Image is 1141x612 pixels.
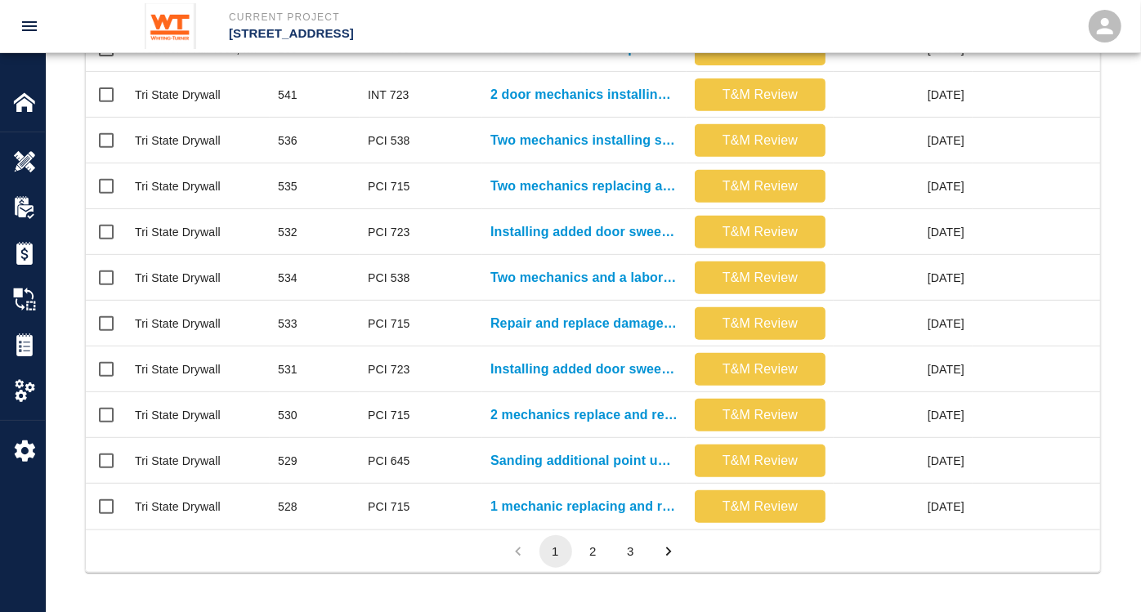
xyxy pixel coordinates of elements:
a: Two mechanics installing shelving in cages on B1 level. [490,131,678,150]
div: PCI 715 [368,407,410,423]
div: 541 [278,87,298,103]
div: PCI 715 [368,178,410,194]
div: PCI 715 [368,498,410,515]
a: Installing added door sweeps and gaskets to bathroom doors on... [490,360,678,379]
div: [DATE] [834,255,973,301]
div: 528 [278,498,298,515]
div: [DATE] [834,301,973,346]
div: [DATE] [834,72,973,118]
div: PCI 645 [368,453,410,469]
div: PCI 723 [368,361,410,377]
button: Go to page 3 [615,535,647,568]
a: Installing added door sweeps single bathrooms 8th floor down. Remove... [490,222,678,242]
div: PCI 723 [368,224,410,240]
p: T&M Review [701,360,819,379]
div: Tri State Drywall [135,270,221,286]
div: [DATE] [834,484,973,529]
div: Tri State Drywall [135,315,221,332]
p: T&M Review [701,85,819,105]
div: [DATE] [834,392,973,438]
div: [DATE] [834,118,973,163]
a: Sanding additional point up and repair in Stair 1 [490,451,678,471]
a: Two mechanics replacing and repairing damaged ceiling tiles again on... [490,176,678,196]
p: T&M Review [701,497,819,516]
div: Tri State Drywall [135,178,221,194]
button: Go to next page [652,535,685,568]
p: T&M Review [701,222,819,242]
a: 2 mechanics replace and repair damaged ceiling tiles again on... [490,405,678,425]
img: Whiting-Turner [145,3,196,49]
div: Tri State Drywall [135,87,221,103]
a: Two mechanics and a laborer installing shelves in the cages... [490,268,678,288]
a: Repair and replace damaged ceiling tiles again on 4th and... [490,314,678,333]
div: 532 [278,224,298,240]
iframe: Chat Widget [1059,534,1141,612]
button: open drawer [10,7,49,46]
div: 531 [278,361,298,377]
div: PCI 538 [368,132,410,149]
button: Go to page 2 [577,535,610,568]
div: Tri State Drywall [135,498,221,515]
div: 530 [278,407,298,423]
div: INT 723 [368,87,409,103]
div: 533 [278,315,298,332]
p: Current Project [229,10,659,25]
div: Tri State Drywall [135,224,221,240]
div: 534 [278,270,298,286]
div: 529 [278,453,298,469]
p: T&M Review [701,131,819,150]
nav: pagination navigation [499,535,687,568]
div: Tri State Drywall [135,361,221,377]
div: Tri State Drywall [135,132,221,149]
div: 535 [278,178,298,194]
div: 536 [278,132,298,149]
p: T&M Review [701,314,819,333]
div: [DATE] [834,346,973,392]
div: PCI 715 [368,315,410,332]
button: page 1 [539,535,572,568]
p: T&M Review [701,268,819,288]
div: [DATE] [834,163,973,209]
p: T&M Review [701,176,819,196]
a: 2 door mechanics installing mullions at B1001-A/B [490,85,678,105]
div: Tri State Drywall [135,453,221,469]
div: [DATE] [834,209,973,255]
div: Tri State Drywall [135,407,221,423]
p: T&M Review [701,405,819,425]
a: 1 mechanic replacing and repairing damaged ceiling tiles again on... [490,497,678,516]
p: [STREET_ADDRESS] [229,25,659,43]
div: [DATE] [834,438,973,484]
div: PCI 538 [368,270,410,286]
p: T&M Review [701,451,819,471]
